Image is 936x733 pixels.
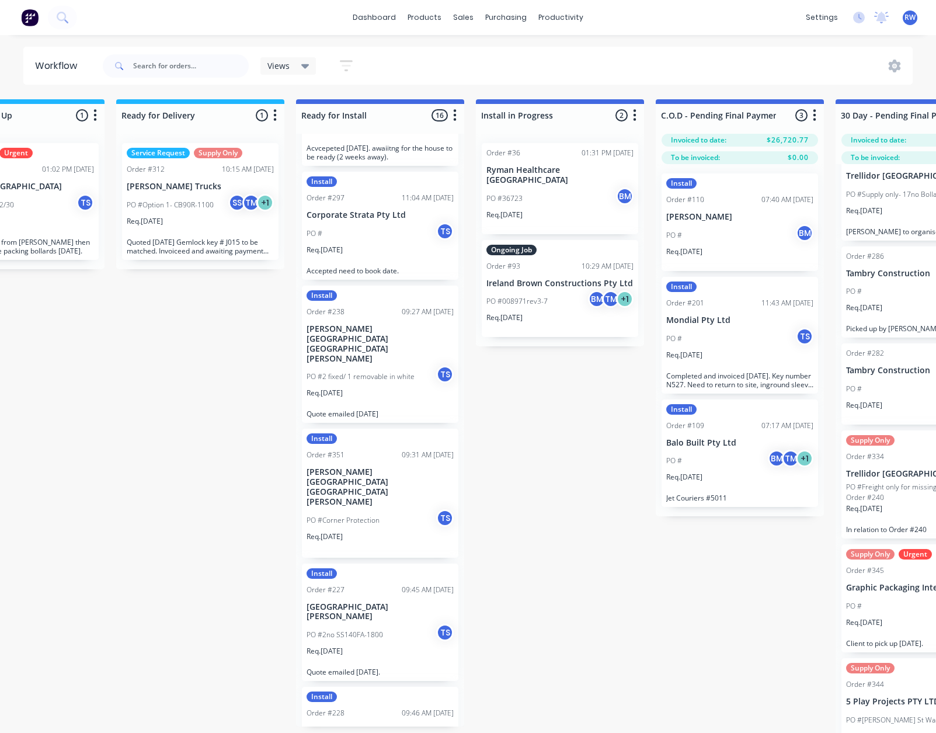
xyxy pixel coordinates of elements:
div: settings [800,9,844,26]
span: Invoiced to date: [851,135,906,145]
div: Supply Only [846,435,895,446]
div: TM [782,450,799,467]
div: 09:27 AM [DATE] [402,307,454,317]
p: Req. [DATE] [666,350,702,360]
div: Order #36 [486,148,520,158]
p: Ireland Brown Constructions Pty Ltd [486,279,634,289]
p: Req. [DATE] [307,531,343,542]
div: InstallOrder #10907:17 AM [DATE]Balo Built Pty LtdPO #BMTM+1Req.[DATE]Jet Couriers #5011 [662,399,818,508]
div: 07:40 AM [DATE] [761,194,813,205]
span: $0.00 [788,152,809,163]
p: Req. [DATE] [846,303,882,313]
div: Install [307,176,337,187]
div: InstallOrder #11007:40 AM [DATE][PERSON_NAME]PO #BMReq.[DATE] [662,173,818,271]
div: + 1 [616,290,634,308]
div: Service RequestSupply OnlyOrder #31210:15 AM [DATE][PERSON_NAME] TrucksPO #Option 1- CB90R-1100SS... [122,143,279,260]
p: PO # [666,456,682,466]
div: TS [436,223,454,240]
div: Order #109 [666,421,704,431]
div: TS [436,509,454,527]
p: Ryman Healthcare [GEOGRAPHIC_DATA] [486,165,634,185]
div: Order #334 [846,451,884,462]
p: PO # [666,334,682,344]
p: Req. [DATE] [846,617,882,628]
div: Ongoing JobOrder #9310:29 AM [DATE]Ireland Brown Constructions Pty LtdPO #008971rev3-7BMTM+1Req.[... [482,240,638,338]
div: + 1 [796,450,813,467]
div: TS [796,328,813,345]
p: PO #36723 [486,193,523,204]
div: TS [436,624,454,641]
div: 01:02 PM [DATE] [42,164,94,175]
p: PO # [846,286,862,297]
p: Req. [DATE] [307,388,343,398]
div: productivity [533,9,589,26]
div: Order #297 [307,193,345,203]
div: InstallOrder #23809:27 AM [DATE][PERSON_NAME][GEOGRAPHIC_DATA] [GEOGRAPHIC_DATA][PERSON_NAME]PO #... [302,286,458,423]
div: purchasing [479,9,533,26]
p: Req. [DATE] [486,312,523,323]
div: 10:15 AM [DATE] [222,164,274,175]
div: InstallOrder #29711:04 AM [DATE]Corporate Strata Pty LtdPO #TSReq.[DATE]Accepted need to book date. [302,172,458,280]
p: PO # [307,228,322,239]
div: SS [228,194,246,211]
p: Mondial Pty Ltd [666,315,813,325]
input: Search for orders... [133,54,249,78]
p: Req. [DATE] [307,245,343,255]
div: products [402,9,447,26]
div: BM [768,450,785,467]
p: Quote emailed [DATE] [307,409,454,418]
div: TS [436,366,454,383]
div: Order #286 [846,251,884,262]
p: Completed and invoiced [DATE]. Key number N527. Need to return to site, inground sleeve has concr... [666,371,813,389]
div: Order #3601:31 PM [DATE]Ryman Healthcare [GEOGRAPHIC_DATA]PO #36723BMReq.[DATE] [482,143,638,234]
div: Order #344 [846,679,884,690]
p: Quoted [DATE] Gemlock key # J015 to be matched. Invoiceed and awaiting payment before shipping ou... [127,238,274,255]
div: 01:31 PM [DATE] [582,148,634,158]
p: Req. [DATE] [307,646,343,656]
p: PO # [666,230,682,241]
p: PO #2 fixed/ 1 removable in white [307,371,415,382]
p: [PERSON_NAME][GEOGRAPHIC_DATA] [GEOGRAPHIC_DATA][PERSON_NAME] [307,467,454,506]
a: dashboard [347,9,402,26]
p: PO #Option 1- CB90R-1100 [127,200,214,210]
p: Req. [DATE] [486,210,523,220]
p: Jet Couriers #5011 [666,494,813,502]
div: TM [242,194,260,211]
p: Req. [DATE] [666,246,702,257]
div: Ongoing Job [486,245,537,255]
div: Service Request [127,148,190,158]
span: $26,720.77 [767,135,809,145]
div: Supply Only [194,148,242,158]
div: Urgent [899,549,932,560]
p: Balo Built Pty Ltd [666,438,813,448]
div: 07:17 AM [DATE] [761,421,813,431]
span: To be invoiced: [851,152,900,163]
div: 11:43 AM [DATE] [761,298,813,308]
p: Req. [DATE] [846,206,882,216]
div: Order #282 [846,348,884,359]
div: Order #110 [666,194,704,205]
div: Order #351 [307,450,345,460]
div: Install [307,290,337,301]
div: + 1 [256,194,274,211]
p: [GEOGRAPHIC_DATA][PERSON_NAME] [307,602,454,622]
div: 10:29 AM [DATE] [582,261,634,272]
p: Quote emailed [DATE]. [307,668,454,676]
p: PO # [846,384,862,394]
p: Req. [DATE] [846,503,882,514]
p: PO #2no SS140FA-1800 [307,630,383,640]
p: Accepted need to book date. [307,266,454,275]
div: sales [447,9,479,26]
div: Install [307,692,337,702]
div: 09:45 AM [DATE] [402,585,454,595]
div: Order #227 [307,585,345,595]
div: Workflow [35,59,83,73]
div: Order #345 [846,565,884,576]
div: Order #93 [486,261,520,272]
p: PO #008971rev3-7 [486,296,548,307]
div: 11:04 AM [DATE] [402,193,454,203]
div: InstallOrder #20111:43 AM [DATE]Mondial Pty LtdPO #TSReq.[DATE]Completed and invoiced [DATE]. Key... [662,277,818,394]
p: [PERSON_NAME] Trucks [127,182,274,192]
div: InstallOrder #22709:45 AM [DATE][GEOGRAPHIC_DATA][PERSON_NAME]PO #2no SS140FA-1800TSReq.[DATE]Quo... [302,564,458,682]
div: BM [588,290,606,308]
